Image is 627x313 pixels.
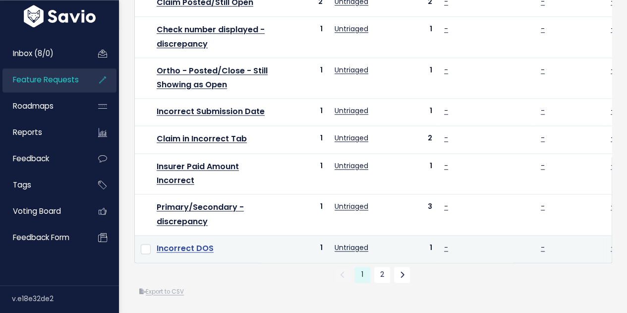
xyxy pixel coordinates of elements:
[335,106,368,116] a: Untriaged
[444,65,448,75] a: -
[157,65,268,91] a: Ortho - Posted/Close - Still Showing as Open
[611,133,615,143] a: -
[157,106,265,117] a: Incorrect Submission Date
[611,243,615,252] a: -
[275,235,329,262] td: 1
[611,201,615,211] a: -
[13,101,54,111] span: Roadmaps
[374,267,390,283] a: 2
[611,106,615,116] a: -
[2,42,82,65] a: Inbox (8/0)
[541,133,545,143] a: -
[13,180,31,190] span: Tags
[386,153,438,194] td: 1
[611,161,615,171] a: -
[21,5,98,27] img: logo-white.9d6f32f41409.svg
[386,194,438,236] td: 3
[444,161,448,171] a: -
[611,65,615,75] a: -
[275,58,329,99] td: 1
[386,16,438,58] td: 1
[13,153,49,164] span: Feedback
[13,232,69,243] span: Feedback form
[157,133,247,144] a: Claim in Incorrect Tab
[13,48,54,59] span: Inbox (8/0)
[13,206,61,216] span: Voting Board
[444,24,448,34] a: -
[611,24,615,34] a: -
[541,161,545,171] a: -
[2,68,82,91] a: Feature Requests
[335,24,368,34] a: Untriaged
[13,74,79,85] span: Feature Requests
[541,65,545,75] a: -
[275,194,329,236] td: 1
[335,243,368,252] a: Untriaged
[444,243,448,252] a: -
[13,127,42,137] span: Reports
[12,286,119,312] div: v.e18e32de2
[157,201,244,227] a: Primary/Secondary - discrepancy
[2,174,82,196] a: Tags
[335,133,368,143] a: Untriaged
[2,147,82,170] a: Feedback
[335,201,368,211] a: Untriaged
[386,99,438,126] td: 1
[386,126,438,153] td: 2
[541,201,545,211] a: -
[386,58,438,99] td: 1
[275,153,329,194] td: 1
[2,95,82,118] a: Roadmaps
[2,121,82,144] a: Reports
[157,161,239,187] a: Insurer Paid Amount Incorrect
[275,99,329,126] td: 1
[139,288,184,296] a: Export to CSV
[275,126,329,153] td: 1
[335,65,368,75] a: Untriaged
[354,267,370,283] span: 1
[444,133,448,143] a: -
[2,226,82,249] a: Feedback form
[541,243,545,252] a: -
[2,200,82,223] a: Voting Board
[275,16,329,58] td: 1
[157,243,214,254] a: Incorrect DOS
[335,161,368,171] a: Untriaged
[386,235,438,262] td: 1
[541,24,545,34] a: -
[157,24,265,50] a: Check number displayed - discrepancy
[541,106,545,116] a: -
[444,201,448,211] a: -
[444,106,448,116] a: -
